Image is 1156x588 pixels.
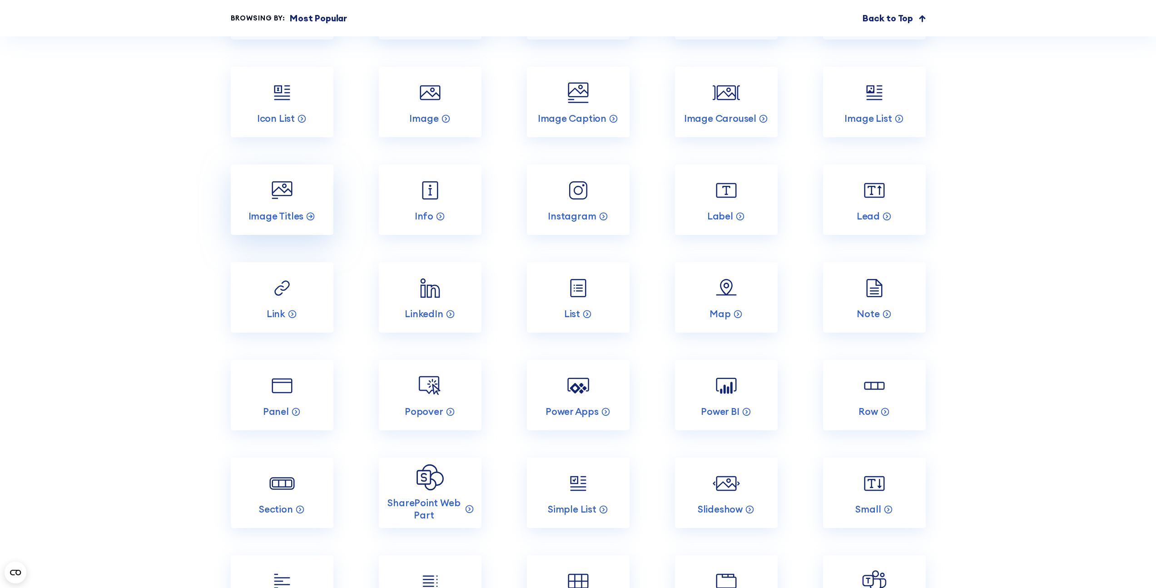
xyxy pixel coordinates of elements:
[857,308,879,320] p: Note
[823,262,926,333] a: Note
[844,112,892,125] p: Image List
[713,372,740,399] img: Power BI
[709,308,730,320] p: Map
[231,67,333,137] a: Icon List
[268,470,296,497] img: Section
[267,308,285,320] p: Link
[231,458,333,528] a: Section
[861,177,888,204] img: Lead
[257,112,295,125] p: Icon List
[417,79,444,106] img: Image
[861,274,888,302] img: Note
[405,405,443,418] p: Popover
[565,372,592,399] img: Power Apps
[290,11,347,25] p: Most Popular
[268,177,296,204] img: Image Titles
[231,262,333,333] a: Link
[823,67,926,137] a: Image List
[701,405,739,418] p: Power BI
[5,562,26,583] button: Open CMP widget
[386,497,462,522] p: SharePoint Web Part
[564,308,580,320] p: List
[548,503,596,515] p: Simple List
[713,274,740,302] img: Map
[379,458,481,528] a: SharePoint Web Part
[379,67,481,137] a: Image
[857,210,880,222] p: Lead
[713,79,740,106] img: Image Carousel
[417,464,444,491] img: SharePoint Web Part
[415,210,433,222] p: Info
[698,503,743,515] p: Slideshow
[231,164,333,235] a: Image Titles
[823,458,926,528] a: Small
[263,405,289,418] p: Panel
[713,177,740,204] img: Label
[548,210,596,222] p: Instagram
[259,503,293,515] p: Section
[538,112,606,125] p: Image Caption
[565,79,592,106] img: Image Caption
[405,308,443,320] p: LinkedIn
[713,470,740,497] img: Slideshow
[863,11,925,25] a: Back to Top
[379,262,481,333] a: LinkedIn
[527,67,630,137] a: Image Caption
[861,79,888,106] img: Image List
[417,372,444,399] img: Popover
[675,164,778,235] a: Label
[855,503,881,515] p: Small
[268,274,296,302] img: Link
[863,11,913,25] p: Back to Top
[546,405,599,418] p: Power Apps
[992,483,1156,588] iframe: Chat Widget
[417,274,444,302] img: LinkedIn
[707,210,733,222] p: Label
[268,79,296,106] img: Icon List
[675,458,778,528] a: Slideshow
[565,274,592,302] img: List
[675,262,778,333] a: Map
[527,262,630,333] a: List
[268,372,296,399] img: Panel
[823,164,926,235] a: Lead
[684,112,756,125] p: Image Carousel
[861,372,888,399] img: Row
[861,470,888,497] img: Small
[231,13,286,24] div: Browsing by:
[858,405,878,418] p: Row
[565,470,592,497] img: Simple List
[379,360,481,430] a: Popover
[527,360,630,430] a: Power Apps
[248,210,303,222] p: Image Titles
[823,360,926,430] a: Row
[675,67,778,137] a: Image Carousel
[565,177,592,204] img: Instagram
[231,360,333,430] a: Panel
[379,164,481,235] a: Info
[675,360,778,430] a: Power BI
[409,112,438,125] p: Image
[417,177,444,204] img: Info
[527,458,630,528] a: Simple List
[527,164,630,235] a: Instagram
